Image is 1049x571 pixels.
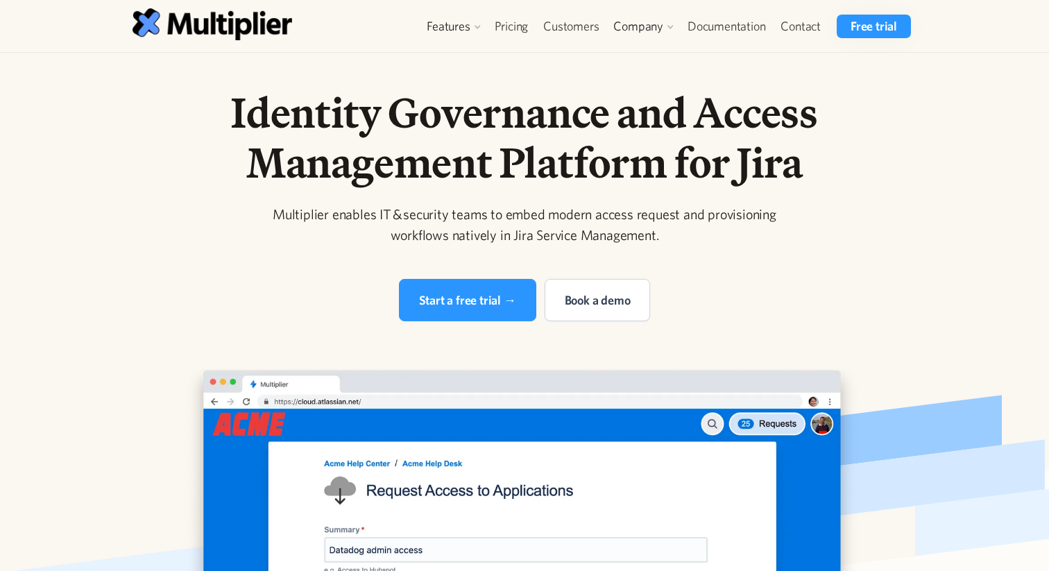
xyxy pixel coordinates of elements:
[487,15,536,38] a: Pricing
[399,279,536,321] a: Start a free trial →
[419,291,516,309] div: Start a free trial →
[837,15,911,38] a: Free trial
[169,87,880,187] h1: Identity Governance and Access Management Platform for Jira
[536,15,606,38] a: Customers
[613,18,663,35] div: Company
[545,279,651,321] a: Book a demo
[680,15,773,38] a: Documentation
[773,15,828,38] a: Contact
[606,15,680,38] div: Company
[427,18,470,35] div: Features
[258,204,791,246] div: Multiplier enables IT & security teams to embed modern access request and provisioning workflows ...
[420,15,486,38] div: Features
[565,291,631,309] div: Book a demo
